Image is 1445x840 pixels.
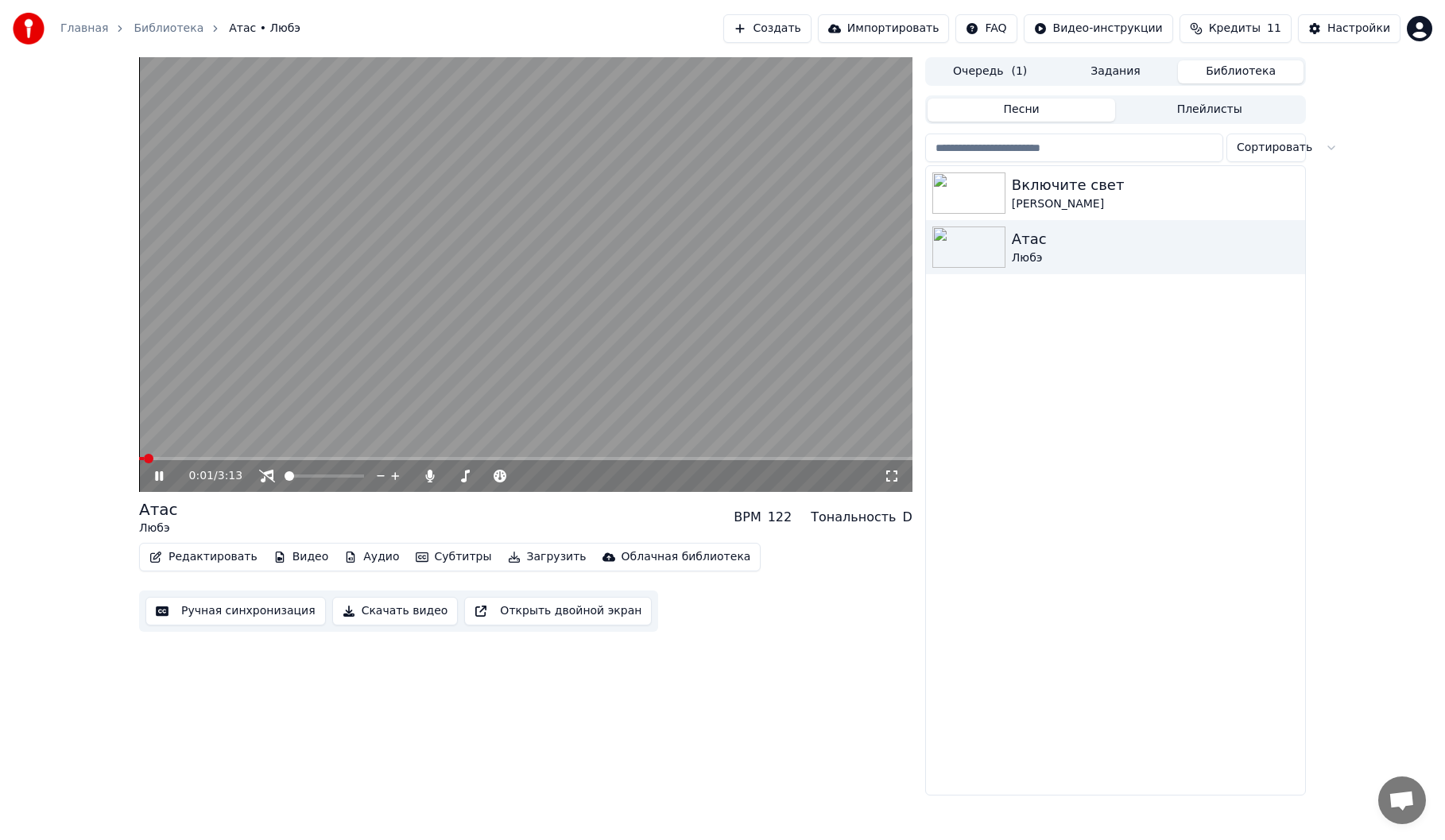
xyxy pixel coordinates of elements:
[1209,21,1261,37] span: Кредиты
[1011,64,1027,79] span: ( 1 )
[189,468,214,484] span: 0:01
[1178,60,1304,83] button: Библиотека
[1012,174,1299,196] div: Включите свет
[338,546,405,568] button: Аудио
[1327,21,1390,37] div: Настройки
[1012,250,1299,266] div: Любэ
[229,21,300,37] span: Атас • Любэ
[409,546,498,568] button: Субтитры
[955,14,1017,43] button: FAQ
[464,597,652,625] button: Открыть двойной экран
[332,597,459,625] button: Скачать видео
[60,21,108,37] a: Главная
[1053,60,1179,83] button: Задания
[734,508,761,527] div: BPM
[139,521,178,536] div: Любэ
[60,21,300,37] nav: breadcrumb
[139,498,178,521] div: Атас
[622,549,751,565] div: Облачная библиотека
[13,13,45,45] img: youka
[189,468,227,484] div: /
[928,60,1053,83] button: Очередь
[1012,228,1299,250] div: Атас
[928,99,1116,122] button: Песни
[1180,14,1292,43] button: Кредиты11
[1237,140,1312,156] span: Сортировать
[267,546,335,568] button: Видео
[1378,776,1426,824] div: Открытый чат
[1024,14,1173,43] button: Видео-инструкции
[818,14,950,43] button: Импортировать
[723,14,811,43] button: Создать
[1267,21,1281,37] span: 11
[145,597,326,625] button: Ручная синхронизация
[768,508,792,527] div: 122
[903,508,912,527] div: D
[134,21,203,37] a: Библиотека
[811,508,896,527] div: Тональность
[1012,196,1299,212] div: [PERSON_NAME]
[1298,14,1400,43] button: Настройки
[218,468,242,484] span: 3:13
[502,546,593,568] button: Загрузить
[143,546,264,568] button: Редактировать
[1115,99,1304,122] button: Плейлисты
